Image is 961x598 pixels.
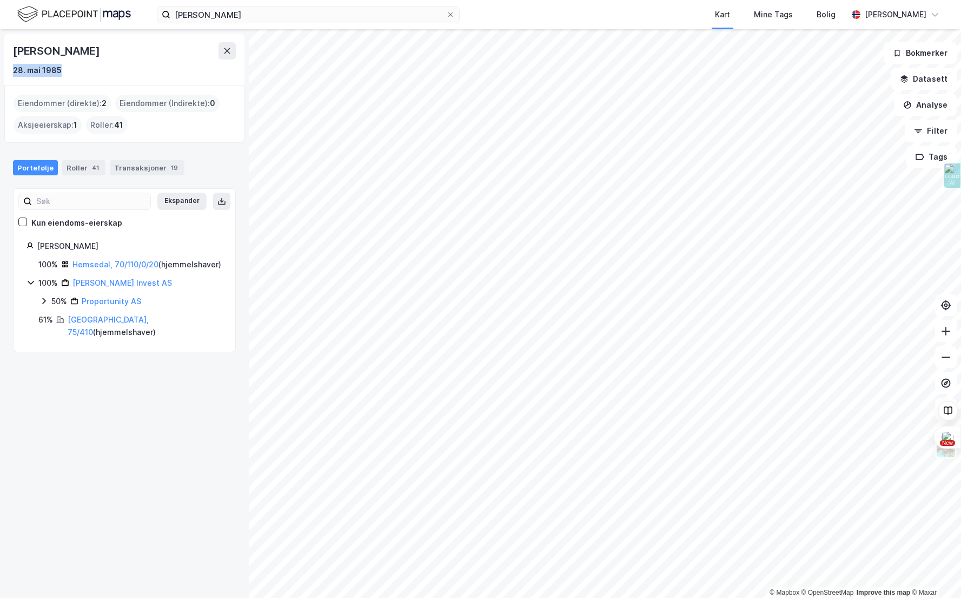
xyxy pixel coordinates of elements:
div: Aksjeeierskap : [14,116,82,134]
div: 61% [38,313,53,326]
div: Eiendommer (Indirekte) : [115,95,220,112]
a: [PERSON_NAME] Invest AS [72,278,172,287]
div: ( hjemmelshaver ) [68,313,222,339]
div: 28. mai 1985 [13,64,62,77]
img: logo.f888ab2527a4732fd821a326f86c7f29.svg [17,5,131,24]
button: Analyse [894,94,957,116]
iframe: Chat Widget [907,546,961,598]
span: 41 [114,119,123,132]
a: Mapbox [770,589,799,596]
span: 0 [210,97,215,110]
div: Mine Tags [754,8,793,21]
div: Kun eiendoms-eierskap [31,216,122,229]
div: 19 [169,162,180,173]
input: Søk på adresse, matrikkel, gårdeiere, leietakere eller personer [170,6,446,23]
a: [GEOGRAPHIC_DATA], 75/410 [68,315,149,337]
div: [PERSON_NAME] [13,42,102,60]
div: [PERSON_NAME] [865,8,926,21]
div: ( hjemmelshaver ) [72,258,221,271]
div: [PERSON_NAME] [37,240,222,253]
button: Tags [906,146,957,168]
span: 2 [102,97,107,110]
button: Datasett [891,68,957,90]
a: Proportunity AS [82,297,141,306]
button: Ekspander [157,193,207,210]
div: 50% [51,295,67,308]
div: Kontrollprogram for chat [907,546,961,598]
button: Filter [905,120,957,142]
a: Improve this map [857,589,910,596]
div: 100% [38,258,58,271]
div: Roller : [86,116,128,134]
div: 41 [90,162,101,173]
div: 100% [38,277,58,290]
div: Portefølje [13,160,58,175]
span: 1 [74,119,77,132]
div: Kart [715,8,730,21]
div: Bolig [817,8,836,21]
div: Transaksjoner [110,160,184,175]
div: Roller [62,160,105,175]
button: Bokmerker [884,42,957,64]
div: Eiendommer (direkte) : [14,95,111,112]
a: OpenStreetMap [801,589,854,596]
input: Søk [32,193,150,209]
a: Hemsedal, 70/110/0/20 [72,260,158,269]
